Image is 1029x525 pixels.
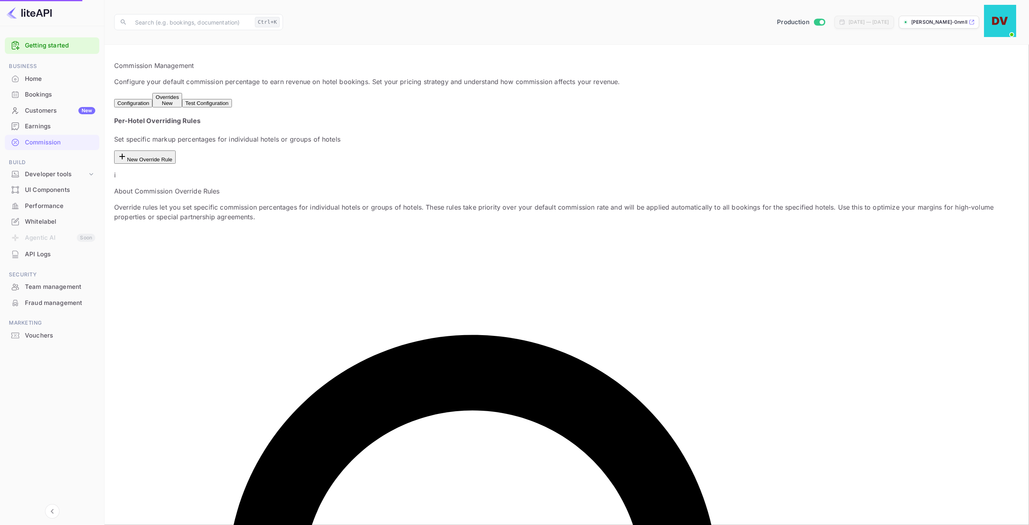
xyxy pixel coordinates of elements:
button: Collapse navigation [45,504,59,519]
p: Set specific markup percentages for individual hotels or groups of hotels [114,134,1019,144]
div: Switch to Sandbox mode [774,18,828,27]
span: Production [777,18,810,27]
div: Developer tools [5,167,99,181]
div: Bookings [25,90,95,99]
span: Build [5,158,99,167]
button: Test Configuration [182,99,232,107]
div: Home [5,71,99,87]
a: Home [5,71,99,86]
div: API Logs [5,247,99,262]
a: API Logs [5,247,99,261]
a: Vouchers [5,328,99,343]
div: Bookings [5,87,99,103]
div: Fraud management [5,295,99,311]
div: Performance [25,202,95,211]
div: New [78,107,95,114]
div: UI Components [5,182,99,198]
div: Commission [25,138,95,147]
div: Fraud management [25,299,95,308]
a: Getting started [25,41,95,50]
p: About Commission Override Rules [114,186,1019,196]
div: Overrides [156,94,179,106]
div: Team management [5,279,99,295]
span: Marketing [5,319,99,327]
a: UI Components [5,182,99,197]
a: Earnings [5,119,99,134]
button: Configuration [114,99,152,107]
div: Whitelabel [5,214,99,230]
div: Performance [5,198,99,214]
input: Search (e.g. bookings, documentation) [130,14,252,30]
p: Configure your default commission percentage to earn revenue on hotel bookings. Set your pricing ... [114,77,1019,86]
img: DAVID VELASQUEZ [984,5,1016,37]
div: Earnings [25,122,95,131]
a: CustomersNew [5,103,99,118]
div: API Logs [25,250,95,259]
p: Override rules let you set specific commission percentages for individual hotels or groups of hot... [114,202,1019,222]
button: New Override Rule [114,150,176,164]
div: Ctrl+K [255,17,280,27]
a: Team management [5,279,99,294]
div: CustomersNew [5,103,99,119]
div: Earnings [5,119,99,134]
p: [PERSON_NAME]-0nmll.... [911,19,967,26]
div: Team management [25,282,95,292]
a: Whitelabel [5,214,99,229]
div: Customers [25,106,95,115]
p: Commission Management [114,61,1019,70]
a: Fraud management [5,295,99,310]
span: Business [5,62,99,71]
h4: Per-Hotel Overriding Rules [114,116,1019,126]
p: i [114,170,1019,180]
div: Developer tools [25,170,87,179]
div: [DATE] — [DATE] [849,19,889,26]
span: Security [5,270,99,279]
div: UI Components [25,185,95,195]
img: LiteAPI logo [6,6,52,19]
div: Vouchers [25,331,95,340]
div: Getting started [5,37,99,54]
div: Whitelabel [25,217,95,226]
a: Performance [5,198,99,213]
a: Bookings [5,87,99,102]
span: New [159,100,176,106]
a: Commission [5,135,99,150]
div: Home [25,74,95,84]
